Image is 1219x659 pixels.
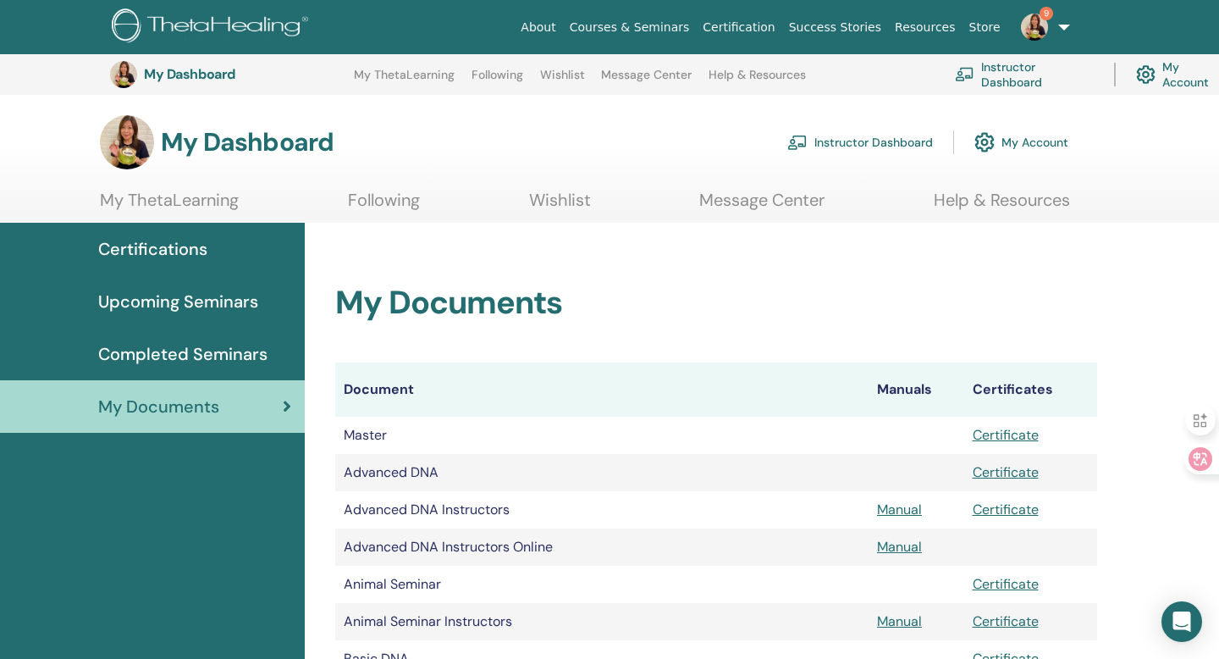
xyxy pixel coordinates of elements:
div: Open Intercom Messenger [1161,601,1202,642]
th: Document [335,363,869,417]
h3: My Dashboard [161,127,334,158]
a: Wishlist [540,68,585,95]
a: Store [963,12,1007,43]
img: default.jpg [100,115,154,169]
td: Animal Seminar [335,566,869,603]
a: Help & Resources [709,68,806,95]
h2: My Documents [335,284,1097,323]
a: Manual [877,612,922,630]
span: 9 [1040,7,1053,20]
td: Animal Seminar Instructors [335,603,869,640]
td: Advanced DNA [335,454,869,491]
a: Courses & Seminars [563,12,697,43]
img: cog.svg [1136,61,1156,89]
img: default.jpg [110,61,137,88]
span: Upcoming Seminars [98,289,258,314]
a: About [514,12,562,43]
a: Certificate [973,575,1039,593]
a: Manual [877,501,922,518]
a: Wishlist [529,190,591,223]
a: My ThetaLearning [100,190,239,223]
a: My Account [974,124,1068,161]
a: Help & Resources [934,190,1070,223]
a: My ThetaLearning [354,68,455,95]
a: Certificate [973,612,1039,630]
img: chalkboard-teacher.svg [955,67,974,81]
span: Certifications [98,236,207,262]
a: Following [472,68,523,95]
a: Instructor Dashboard [787,124,933,161]
a: Certificate [973,426,1039,444]
img: chalkboard-teacher.svg [787,135,808,150]
a: Success Stories [782,12,888,43]
a: Message Center [601,68,692,95]
img: logo.png [112,8,314,47]
td: Master [335,417,869,454]
th: Certificates [964,363,1098,417]
a: Following [348,190,420,223]
a: Certification [696,12,781,43]
a: Message Center [699,190,825,223]
img: default.jpg [1021,14,1048,41]
a: Manual [877,538,922,556]
a: Instructor Dashboard [955,56,1094,93]
a: Certificate [973,501,1039,518]
span: Completed Seminars [98,341,268,367]
a: Resources [888,12,963,43]
img: cog.svg [974,128,995,157]
td: Advanced DNA Instructors [335,491,869,529]
h3: My Dashboard [144,66,313,82]
td: Advanced DNA Instructors Online [335,529,869,566]
a: Certificate [973,463,1039,481]
span: My Documents [98,394,219,419]
th: Manuals [869,363,964,417]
